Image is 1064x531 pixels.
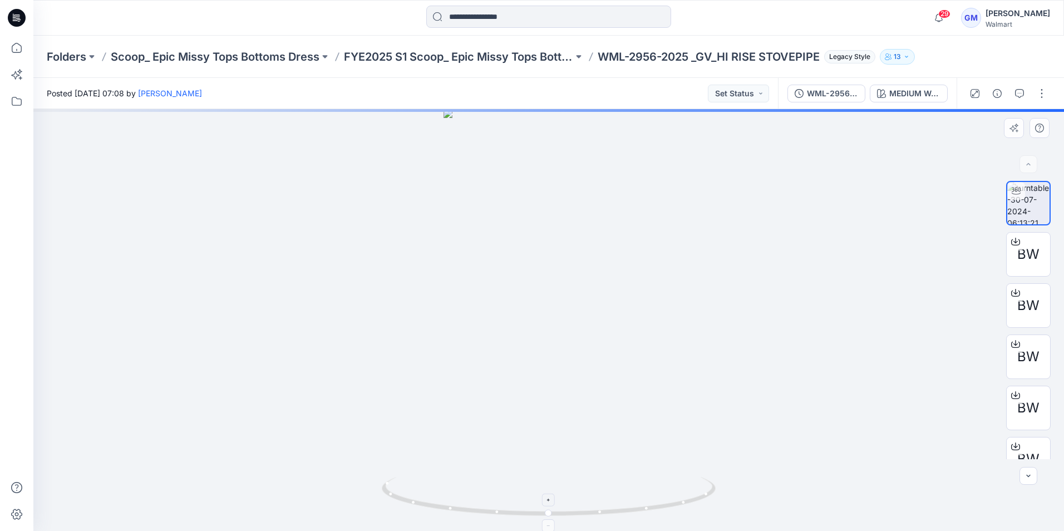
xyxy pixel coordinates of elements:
span: BW [1017,347,1040,367]
a: Scoop_ Epic Missy Tops Bottoms Dress [111,49,319,65]
button: Details [988,85,1006,102]
img: turntable-30-07-2024-06:13:21 [1007,182,1050,224]
a: Folders [47,49,86,65]
a: FYE2025 S1 Scoop_ Epic Missy Tops Bottoms Dress Board [344,49,573,65]
p: WML-2956-2025 _GV_HI RISE STOVEPIPE [598,49,820,65]
span: Posted [DATE] 07:08 by [47,87,202,99]
div: WML-2956-2025 _GV_HI RISE STOVEPIPE [807,87,858,100]
button: Legacy Style [820,49,875,65]
span: 29 [938,9,950,18]
span: BW [1017,296,1040,316]
div: GM [961,8,981,28]
span: Legacy Style [824,50,875,63]
span: BW [1017,244,1040,264]
div: [PERSON_NAME] [986,7,1050,20]
div: MEDIUM WASH 1 [889,87,940,100]
button: MEDIUM WASH 1 [870,85,948,102]
span: BW [1017,449,1040,469]
button: WML-2956-2025 _GV_HI RISE STOVEPIPE [787,85,865,102]
span: BW [1017,398,1040,418]
button: 13 [880,49,915,65]
p: 13 [894,51,901,63]
div: Walmart [986,20,1050,28]
a: [PERSON_NAME] [138,88,202,98]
